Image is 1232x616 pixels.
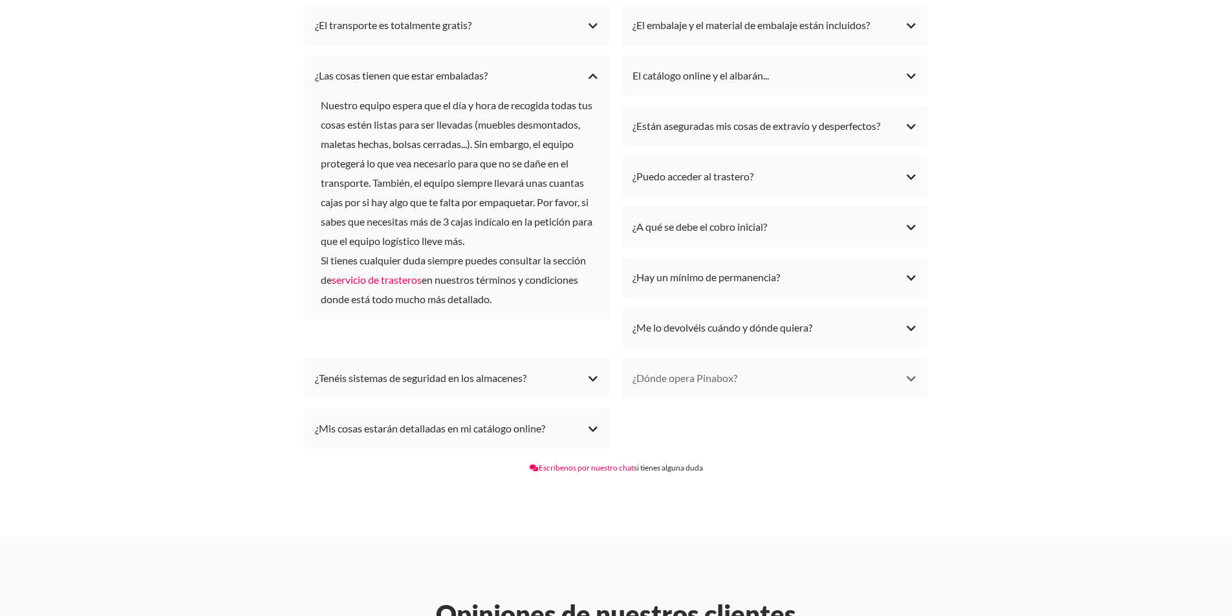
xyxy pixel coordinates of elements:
small: si tienes alguna duda [530,463,703,473]
div: ¿El transporte es totalmente gratis? [315,16,600,35]
a: servicio de trasteros [332,273,422,286]
div: El catálogo online y el albarán... [632,66,917,85]
div: ¿Tenéis sistemas de seguridad en los almacenes? [315,368,600,388]
div: ¿A qué se debe el cobro inicial? [632,217,917,237]
div: ¿Están aseguradas mis cosas de extravío y desperfectos? [632,116,917,136]
div: Nuestro equipo espera que el día y hora de recogida todas tus cosas estén listas para ser llevada... [315,96,600,309]
div: ¿Mis cosas estarán detalladas en mi catálogo online? [315,419,600,438]
div: ¿Me lo devolvéis cuándo y dónde quiera? [632,318,917,337]
div: ¿Las cosas tienen que estar embaladas? [315,66,600,85]
div: Widget de chat [999,451,1232,616]
div: ¿Dónde opera Pinabox? [632,368,917,388]
iframe: Chat Widget [999,451,1232,616]
div: ¿Hay un mínimo de permanencia? [632,268,917,287]
a: Escríbenos por nuestro chat [530,463,634,473]
div: ¿El embalaje y el material de embalaje están incluidos? [632,16,917,35]
div: ¿Puedo acceder al trastero? [632,167,917,186]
